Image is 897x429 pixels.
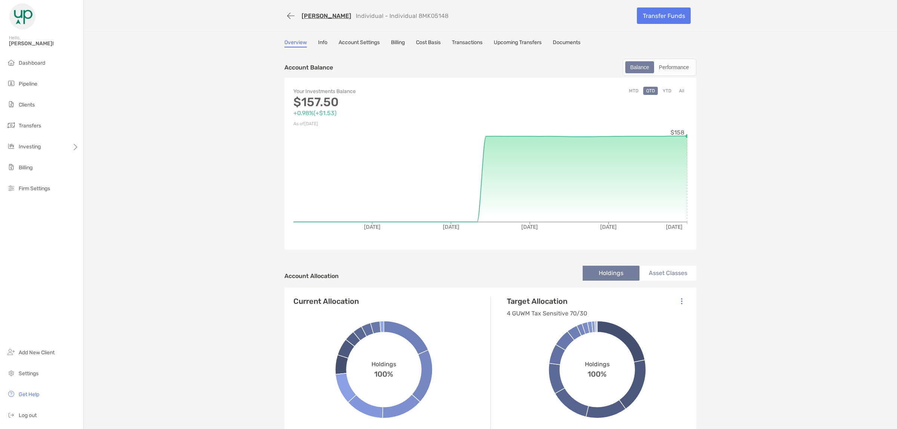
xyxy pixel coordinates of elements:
span: Dashboard [19,60,45,66]
p: Account Balance [284,63,333,72]
img: transfers icon [7,121,16,130]
div: Performance [655,62,693,72]
span: Clients [19,102,35,108]
img: get-help icon [7,389,16,398]
tspan: [DATE] [364,224,380,230]
span: 100% [374,368,393,379]
p: As of [DATE] [293,119,490,129]
div: Balance [626,62,653,72]
img: clients icon [7,100,16,109]
p: +0.98% ( +$1.53 ) [293,108,490,118]
img: logout icon [7,410,16,419]
tspan: $158 [671,129,684,136]
h4: Current Allocation [293,297,359,306]
button: All [676,87,687,95]
span: Firm Settings [19,185,50,192]
span: Investing [19,143,41,150]
span: Holdings [372,361,396,368]
li: Holdings [583,266,639,281]
span: Add New Client [19,349,55,356]
a: Info [318,39,327,47]
a: Documents [553,39,580,47]
img: pipeline icon [7,79,16,88]
h4: Account Allocation [284,272,339,280]
span: Transfers [19,123,41,129]
tspan: [DATE] [600,224,617,230]
span: Billing [19,164,33,171]
tspan: [DATE] [666,224,682,230]
img: investing icon [7,142,16,151]
img: Icon List Menu [681,298,682,305]
h4: Target Allocation [507,297,587,306]
span: Pipeline [19,81,37,87]
tspan: [DATE] [521,224,538,230]
a: [PERSON_NAME] [302,12,351,19]
a: Overview [284,39,307,47]
img: dashboard icon [7,58,16,67]
img: settings icon [7,368,16,377]
button: YTD [660,87,674,95]
p: Your Investments Balance [293,87,490,96]
li: Asset Classes [639,266,696,281]
img: Zoe Logo [9,3,36,30]
button: MTD [626,87,641,95]
p: Individual - Individual 8MK05148 [356,12,449,19]
tspan: [DATE] [443,224,459,230]
span: Holdings [585,361,610,368]
a: Cost Basis [416,39,441,47]
span: Log out [19,412,37,419]
p: $157.50 [293,98,490,107]
span: Get Help [19,391,39,398]
img: billing icon [7,163,16,172]
a: Upcoming Transfers [494,39,542,47]
p: 4 GUWM Tax Sensitive 70/30 [507,309,587,318]
img: add_new_client icon [7,348,16,357]
button: QTD [643,87,658,95]
a: Billing [391,39,405,47]
a: Account Settings [339,39,380,47]
span: Settings [19,370,38,377]
img: firm-settings icon [7,183,16,192]
a: Transfer Funds [637,7,691,24]
div: segmented control [623,59,696,76]
span: 100% [588,368,607,379]
a: Transactions [452,39,483,47]
span: [PERSON_NAME]! [9,40,79,47]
